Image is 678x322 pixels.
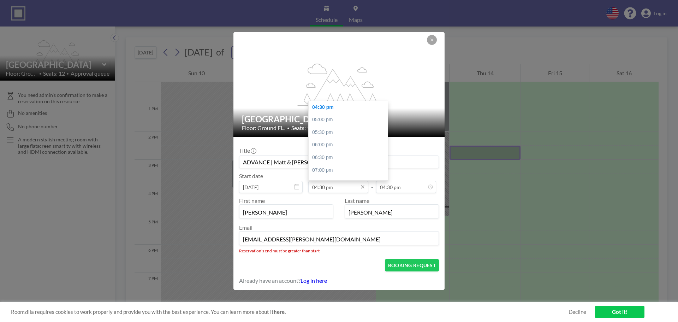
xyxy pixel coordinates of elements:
div: 07:00 pm [309,164,391,177]
span: • [287,125,290,131]
span: - [371,175,373,191]
a: Got it! [595,306,644,318]
label: Last name [345,197,369,204]
span: Floor: Ground Fl... [242,124,285,131]
button: BOOKING REQUEST [385,259,439,271]
div: 06:30 pm [309,151,391,164]
a: here. [274,309,286,315]
li: Reservation's end must be greater than start [239,248,439,253]
label: First name [239,197,265,204]
input: Last name [345,206,439,218]
h2: [GEOGRAPHIC_DATA] [242,114,437,124]
label: Title [239,147,256,154]
label: Start date [239,172,263,180]
a: Log in here [301,277,327,284]
div: 05:00 pm [309,113,391,126]
div: 07:30 pm [309,176,391,189]
div: 05:30 pm [309,126,391,139]
span: Seats: 12 [291,124,313,131]
div: 06:00 pm [309,139,391,151]
input: Email [239,233,439,245]
input: First name [239,206,333,218]
span: Roomzilla requires cookies to work properly and provide you with the best experience. You can lea... [11,309,569,315]
input: Guest reservation [239,156,439,168]
label: Email [239,224,252,231]
span: Already have an account? [239,277,301,284]
a: Decline [569,309,586,315]
div: 04:30 pm [309,101,391,114]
